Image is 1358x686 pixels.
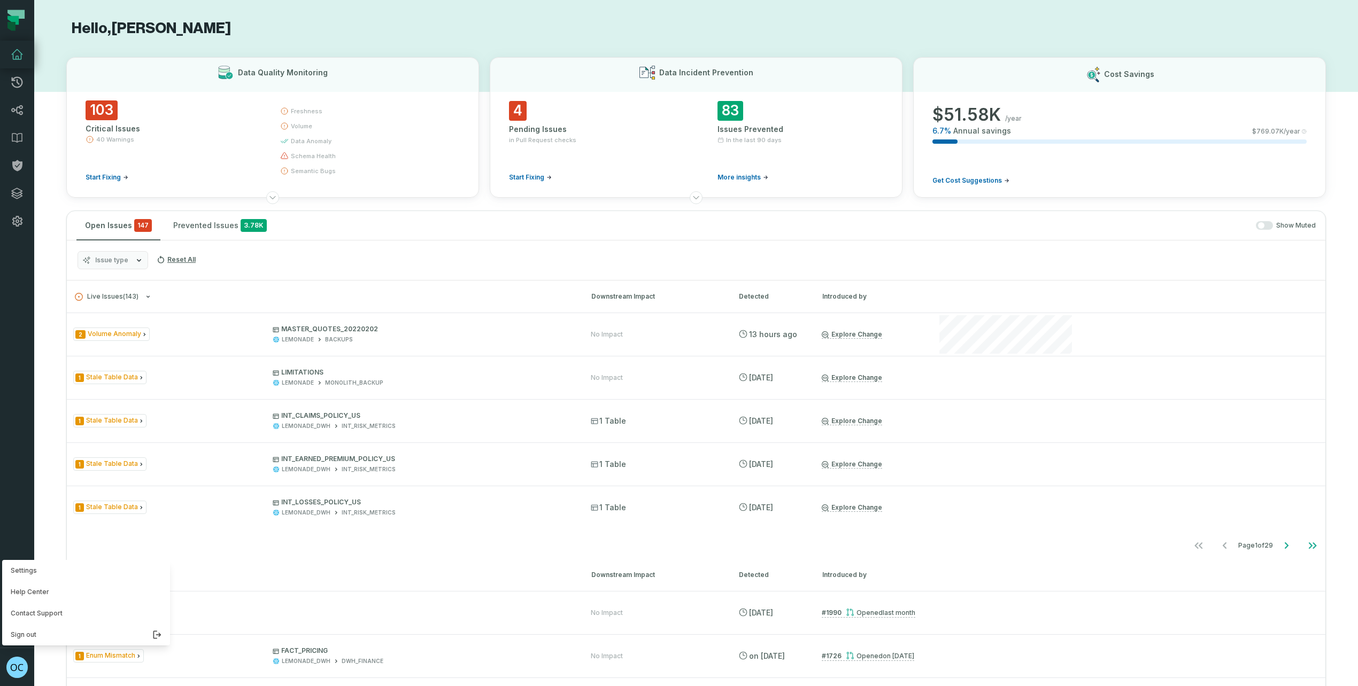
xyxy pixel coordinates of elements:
[1300,535,1325,556] button: Go to last page
[75,417,84,425] span: Severity
[932,126,951,136] span: 6.7 %
[86,173,128,182] a: Start Fixing
[749,608,773,617] relative-time: Sep 13, 2025, 12:48 AM GMT+3
[75,503,84,512] span: Severity
[509,136,576,144] span: in Pull Request checks
[134,219,152,232] span: critical issues and errors combined
[273,646,572,655] p: FACT_PRICING
[932,104,1001,126] span: $ 51.58K
[75,330,86,339] span: Severity
[846,652,914,660] div: Opened
[883,652,914,660] relative-time: Jul 6, 2025, 1:11 PM GMT+3
[342,657,383,665] div: DWH_FINANCE
[273,455,572,463] p: INT_EARNED_PREMIUM_POLICY_US
[509,124,675,135] div: Pending Issues
[75,373,84,382] span: Severity
[717,124,883,135] div: Issues Prevented
[2,624,170,645] button: Sign out
[282,465,330,473] div: LEMONADE_DWH
[883,609,915,617] relative-time: Aug 27, 2025, 5:07 PM GMT+3
[67,535,1325,556] nav: pagination
[749,373,773,382] relative-time: Sep 23, 2025, 4:57 PM GMT+3
[75,460,84,469] span: Severity
[591,609,623,617] div: No Impact
[1186,535,1212,556] button: Go to first page
[749,330,797,339] relative-time: Sep 25, 2025, 12:42 AM GMT+3
[1252,127,1300,136] span: $ 769.07K /year
[1005,114,1022,123] span: /year
[749,459,773,469] relative-time: Sep 23, 2025, 4:51 AM GMT+3
[822,651,914,661] a: #1726Opened[DATE] 1:11:44 PM
[342,465,396,473] div: INT_RISK_METRICS
[591,502,626,513] span: 1 Table
[822,570,919,580] div: Introduced by
[86,173,121,182] span: Start Fixing
[659,67,753,78] h3: Data Incident Prevention
[325,379,383,387] div: MONOLITH_BACKUP
[822,292,919,301] div: Introduced by
[86,123,261,134] div: Critical Issues
[76,211,160,240] button: Open Issues
[739,570,803,580] div: Detected
[932,176,1009,185] a: Get Cost Suggestions
[591,292,720,301] div: Downstream Impact
[822,373,882,382] a: Explore Change
[342,422,396,430] div: INT_RISK_METRICS
[822,417,882,425] a: Explore Change
[6,657,28,678] img: avatar of oran cohen
[273,498,572,506] p: INT_LOSSES_POLICY_US
[78,251,148,269] button: Issue type
[2,603,170,624] a: Contact Support
[75,652,84,660] span: Severity
[96,135,134,144] span: 40 Warnings
[2,581,170,603] a: Help Center
[591,459,626,470] span: 1 Table
[591,652,623,660] div: No Impact
[490,57,902,198] button: Data Incident Prevention4Pending Issuesin Pull Request checksStart Fixing83Issues PreventedIn the...
[932,176,1002,185] span: Get Cost Suggestions
[717,101,743,121] span: 83
[509,101,527,121] span: 4
[846,609,915,617] div: Opened
[749,651,785,660] relative-time: Jul 6, 2025, 2:46 PM GMT+3
[67,313,1325,558] div: Live Issues(143)
[66,57,479,198] button: Data Quality Monitoring103Critical Issues40 WarningsStart Fixingfreshnessvolumedata anomalyschema...
[241,219,267,232] span: 3.78K
[717,173,761,182] span: More insights
[280,221,1316,230] div: Show Muted
[591,416,626,426] span: 1 Table
[75,571,572,579] button: Pending Issues(4)
[822,503,882,512] a: Explore Change
[726,136,782,144] span: In the last 90 days
[2,560,170,645] div: avatar of oran cohen
[509,173,552,182] a: Start Fixing
[291,152,336,160] span: schema health
[325,336,353,344] div: BACKUPS
[73,371,146,384] span: Issue Type
[75,293,138,301] span: Live Issues ( 143 )
[739,292,803,301] div: Detected
[282,336,314,344] div: LEMONADE
[273,325,572,333] p: MASTER_QUOTES_20220202
[66,19,1326,38] h1: Hello, [PERSON_NAME]
[291,107,322,115] span: freshness
[73,649,144,662] span: Issue Type
[282,379,314,387] div: LEMONADE
[1212,535,1238,556] button: Go to previous page
[509,173,544,182] span: Start Fixing
[95,256,128,264] span: Issue type
[953,126,1011,136] span: Annual savings
[73,328,150,341] span: Issue Type
[591,330,623,339] div: No Impact
[282,422,330,430] div: LEMONADE_DWH
[291,122,312,130] span: volume
[822,330,882,339] a: Explore Change
[749,416,773,425] relative-time: Sep 23, 2025, 4:51 AM GMT+3
[238,67,328,78] h3: Data Quality Monitoring
[822,460,882,469] a: Explore Change
[75,293,572,301] button: Live Issues(143)
[1104,69,1154,80] h3: Cost Savings
[282,509,330,517] div: LEMONADE_DWH
[73,414,146,427] span: Issue Type
[822,608,915,618] a: #1990Opened[DATE] 5:07:20 PM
